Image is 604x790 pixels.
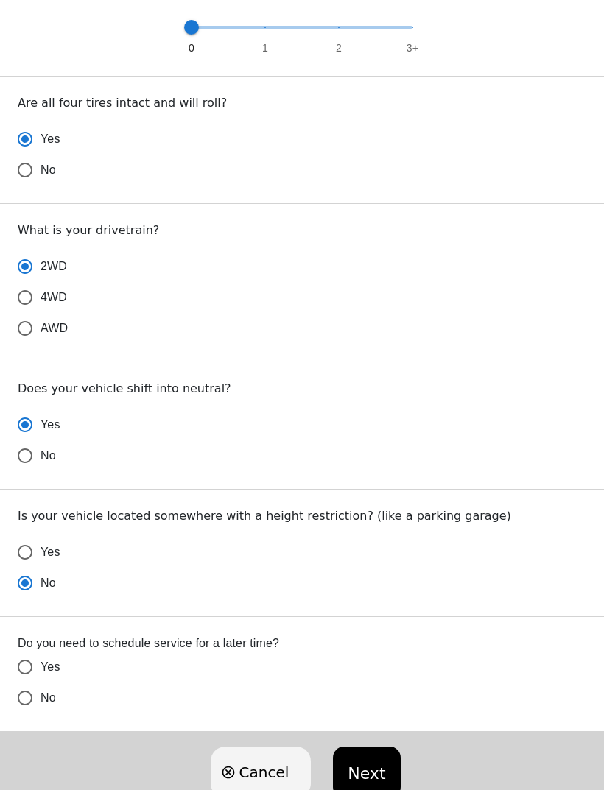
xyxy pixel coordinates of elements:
span: 1 [262,40,268,55]
span: 4WD [41,289,67,306]
p: Are all four tires intact and will roll? [18,94,586,112]
span: No [41,574,56,592]
span: Yes [41,130,60,148]
label: Do you need to schedule service for a later time? [18,635,586,652]
p: Does your vehicle shift into neutral? [18,380,586,398]
span: 2WD [41,258,67,275]
span: No [41,689,56,707]
span: No [41,161,56,179]
span: 3+ [407,40,418,55]
p: Is your vehicle located somewhere with a height restriction? (like a parking garage) [18,507,586,525]
span: Cancel [239,761,289,783]
p: What is your drivetrain? [18,222,586,239]
span: Yes [41,543,60,561]
span: 0 [189,40,194,55]
span: Yes [41,658,60,676]
span: Yes [41,416,60,434]
span: AWD [41,320,68,337]
span: 2 [336,40,342,55]
span: No [41,447,56,465]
